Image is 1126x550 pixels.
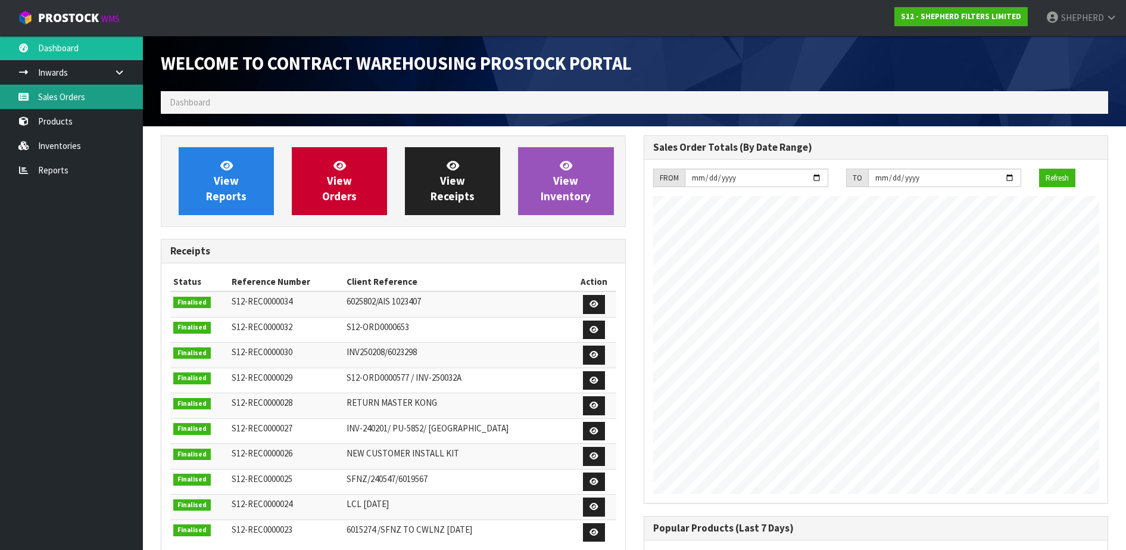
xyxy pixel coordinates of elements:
span: Finalised [173,423,211,435]
a: ViewReports [179,147,274,215]
span: LCL [DATE] [347,498,389,509]
span: Finalised [173,499,211,511]
span: SFNZ/240547/6019567 [347,473,428,484]
span: S12-REC0000028 [232,397,292,408]
th: Action [572,272,616,291]
span: S12-REC0000029 [232,372,292,383]
span: Welcome to Contract Warehousing ProStock Portal [161,52,632,74]
span: S12-REC0000034 [232,296,292,307]
th: Client Reference [344,272,572,291]
span: S12-REC0000032 [232,321,292,333]
h3: Sales Order Totals (By Date Range) [653,142,1099,153]
span: S12-REC0000024 [232,498,292,509]
h3: Popular Products (Last 7 Days) [653,523,1099,534]
span: SHEPHERD [1061,12,1104,23]
strong: S12 - SHEPHERD FILTERS LIMITED [901,11,1021,21]
h3: Receipts [170,246,616,257]
span: S12-REC0000027 [232,422,292,434]
span: Finalised [173,297,211,309]
span: Dashboard [170,97,210,108]
a: ViewReceipts [405,147,500,215]
span: 6015274 /SFNZ TO CWLNZ [DATE] [347,524,472,535]
span: Finalised [173,449,211,461]
span: Finalised [173,322,211,334]
span: NEW CUSTOMER INSTALL KIT [347,448,459,459]
div: TO [846,169,868,188]
span: Finalised [173,474,211,486]
span: 6025802/AIS 1023407 [347,296,421,307]
span: INV250208/6023298 [347,346,417,358]
span: S12-REC0000023 [232,524,292,535]
span: View Reports [206,159,247,203]
a: ViewInventory [518,147,613,215]
div: FROM [653,169,685,188]
span: Finalised [173,347,211,359]
span: S12-ORD0000653 [347,321,409,333]
img: cube-alt.png [18,10,33,25]
span: Finalised [173,398,211,410]
span: S12-ORD0000577 / INV-250032A [347,372,461,383]
span: Finalised [173,372,211,384]
span: S12-REC0000030 [232,346,292,358]
span: INV-240201/ PU-5852/ [GEOGRAPHIC_DATA] [347,422,509,434]
span: RETURN MASTER KONG [347,397,437,408]
small: WMS [101,13,120,24]
span: Finalised [173,524,211,536]
th: Reference Number [229,272,344,291]
span: View Receipts [431,159,475,203]
span: S12-REC0000026 [232,448,292,459]
th: Status [170,272,229,291]
a: ViewOrders [292,147,387,215]
span: View Inventory [541,159,591,203]
button: Refresh [1039,169,1075,188]
span: View Orders [322,159,357,203]
span: ProStock [38,10,99,26]
span: S12-REC0000025 [232,473,292,484]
